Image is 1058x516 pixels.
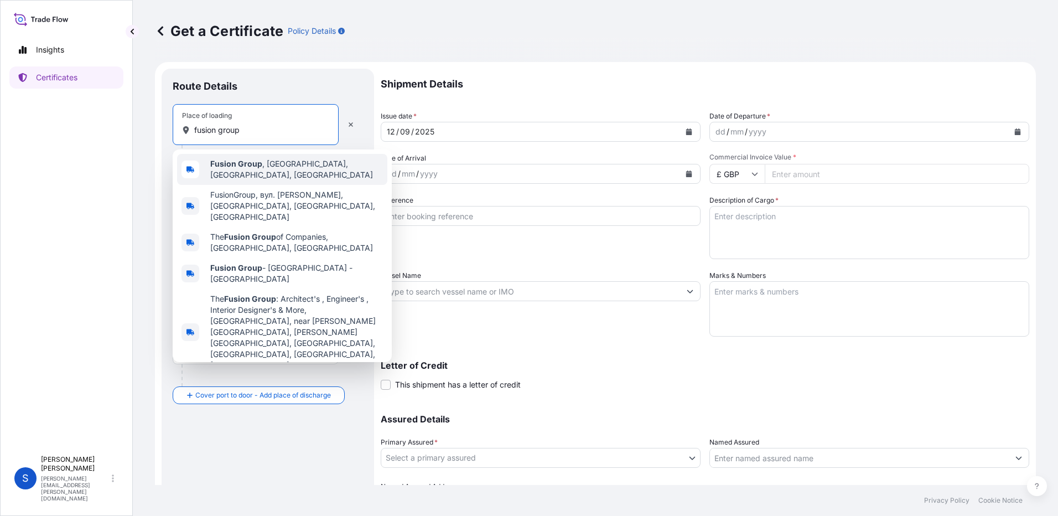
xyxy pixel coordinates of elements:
button: Show suggestions [680,281,700,301]
p: Shipment Details [381,69,1029,100]
p: Privacy Policy [924,496,969,505]
p: Insights [36,44,64,55]
span: Primary Assured [381,437,438,448]
input: Enter amount [765,164,1029,184]
span: Date of Departure [709,111,770,122]
p: Assured Details [381,415,1029,424]
b: Fusion Group [224,232,276,241]
button: Calendar [680,123,698,141]
label: Description of Cargo [709,195,779,206]
input: Place of loading [194,125,325,136]
div: / [398,167,401,180]
span: Cover port to door - Add place of discharge [195,390,331,401]
span: FusionGroup, вул. [PERSON_NAME], [GEOGRAPHIC_DATA], [GEOGRAPHIC_DATA], [GEOGRAPHIC_DATA] [210,189,383,223]
div: / [727,125,729,138]
p: Route Details [173,80,237,93]
span: S [22,473,29,484]
span: The of Companies, [GEOGRAPHIC_DATA], [GEOGRAPHIC_DATA] [210,231,383,254]
p: Policy Details [288,25,336,37]
div: Place of loading [182,111,232,120]
div: year, [748,125,767,138]
label: Named Assured Address [381,481,458,492]
div: month, [401,167,416,180]
span: Select a primary assured [386,452,476,463]
b: Fusion Group [210,263,262,272]
p: Certificates [36,72,77,83]
span: Date of Arrival [381,153,426,164]
div: / [745,125,748,138]
label: Reference [381,195,413,206]
p: Cookie Notice [978,496,1023,505]
span: , [GEOGRAPHIC_DATA], [GEOGRAPHIC_DATA], [GEOGRAPHIC_DATA] [210,158,383,180]
div: Show suggestions [173,149,392,362]
input: Enter booking reference [381,206,701,226]
div: year, [414,125,435,138]
input: Type to search vessel name or IMO [381,281,680,301]
span: - [GEOGRAPHIC_DATA] - [GEOGRAPHIC_DATA] [210,262,383,285]
span: The : Architect's , Engineer's , Interior Designer's & More, [GEOGRAPHIC_DATA], near [PERSON_NAME... [210,293,383,371]
div: day, [386,167,398,180]
label: Marks & Numbers [709,270,766,281]
p: Get a Certificate [155,22,283,40]
div: year, [419,167,439,180]
p: Letter of Credit [381,361,1029,370]
label: Named Assured [709,437,759,448]
div: / [411,125,414,138]
p: [PERSON_NAME][EMAIL_ADDRESS][PERSON_NAME][DOMAIN_NAME] [41,475,110,502]
label: Vessel Name [381,270,421,281]
p: [PERSON_NAME] [PERSON_NAME] [41,455,110,473]
button: Show suggestions [1009,448,1029,468]
span: Commercial Invoice Value [709,153,1029,162]
div: month, [399,125,411,138]
b: Fusion Group [210,159,262,168]
div: month, [729,125,745,138]
button: Calendar [1009,123,1026,141]
span: This shipment has a letter of credit [395,379,521,390]
div: day, [386,125,396,138]
div: day, [714,125,727,138]
input: Assured Name [710,448,1009,468]
b: Fusion Group [224,294,276,303]
span: Issue date [381,111,417,122]
div: / [416,167,419,180]
div: / [396,125,399,138]
button: Calendar [680,165,698,183]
